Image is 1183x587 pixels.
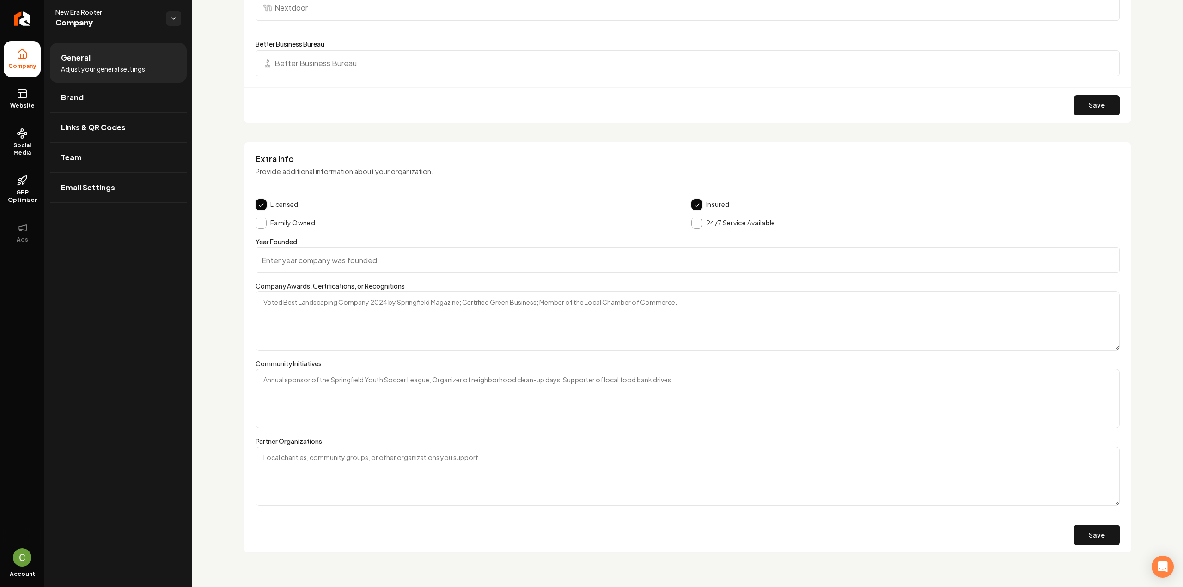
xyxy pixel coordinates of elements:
[14,11,31,26] img: Rebolt Logo
[55,7,159,17] span: New Era Rooter
[13,548,31,567] img: Candela Corradin
[61,182,115,193] span: Email Settings
[50,113,187,142] a: Links & QR Codes
[706,218,775,228] label: 24/7 Service Available
[4,121,41,164] a: Social Media
[1074,525,1120,545] button: Save
[256,359,322,368] label: Community Initiatives
[256,282,405,290] label: Company Awards, Certifications, or Recognitions
[256,39,1120,48] label: Better Business Bureau
[256,437,322,445] label: Partner Organizations
[61,92,84,103] span: Brand
[256,247,1120,273] input: Enter year company was founded
[13,236,32,243] span: Ads
[50,143,187,172] a: Team
[4,215,41,251] button: Ads
[256,166,1120,177] p: Provide additional information about your organization.
[61,122,126,133] span: Links & QR Codes
[5,62,40,70] span: Company
[50,83,187,112] a: Brand
[270,218,315,228] label: Family Owned
[6,102,38,109] span: Website
[50,173,187,202] a: Email Settings
[61,52,91,63] span: General
[61,152,82,163] span: Team
[61,64,147,73] span: Adjust your general settings.
[256,237,297,246] label: Year Founded
[256,153,1120,164] h3: Extra Info
[4,142,41,157] span: Social Media
[4,168,41,211] a: GBP Optimizer
[270,200,299,209] label: Licensed
[10,570,35,578] span: Account
[13,548,31,567] button: Open user button
[4,81,41,117] a: Website
[55,17,159,30] span: Company
[1074,95,1120,115] button: Save
[706,200,729,209] label: Insured
[256,50,1120,76] input: Better Business Bureau
[4,189,41,204] span: GBP Optimizer
[1152,556,1174,578] div: Open Intercom Messenger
